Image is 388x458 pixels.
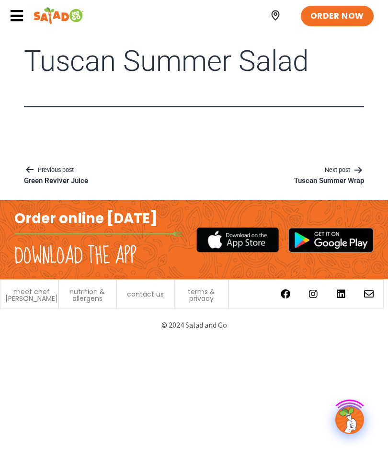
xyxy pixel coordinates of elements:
nav: Posts [24,165,364,186]
a: Next postTuscan Summer Wrap [294,165,364,186]
img: google_play [288,228,374,252]
a: contact us [127,291,164,298]
a: nutrition & allergens [64,288,112,302]
h2: Download the app [14,243,137,270]
img: appstore [196,226,279,253]
p: Next post [294,165,364,176]
a: Previous postGreen Reviver Juice [24,165,88,186]
p: Tuscan Summer Wrap [294,176,364,186]
a: terms & privacy [180,288,224,302]
a: meet chef [PERSON_NAME] [5,288,58,302]
img: fork [14,231,182,236]
h2: Order online [DATE] [14,210,158,228]
a: ORDER NOW [301,6,374,27]
p: Green Reviver Juice [24,176,88,186]
p: © 2024 Salad and Go [10,319,378,332]
span: ORDER NOW [310,11,364,22]
h1: Tuscan Summer Salad [24,46,364,77]
img: Header logo [34,6,84,25]
p: Previous post [24,165,88,176]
